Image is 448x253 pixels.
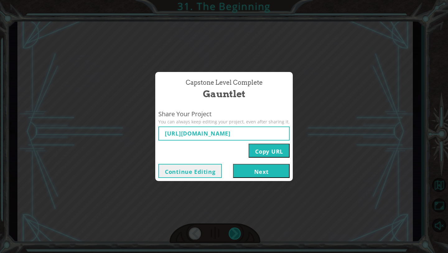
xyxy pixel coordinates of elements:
span: You can always keep editing your project, even after sharing it. [158,119,290,125]
button: Copy URL [249,144,290,158]
button: Next [233,164,290,178]
button: Continue Editing [158,164,222,178]
span: Gauntlet [203,87,245,101]
span: Capstone Level Complete [186,78,263,87]
span: Share Your Project [158,110,290,119]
